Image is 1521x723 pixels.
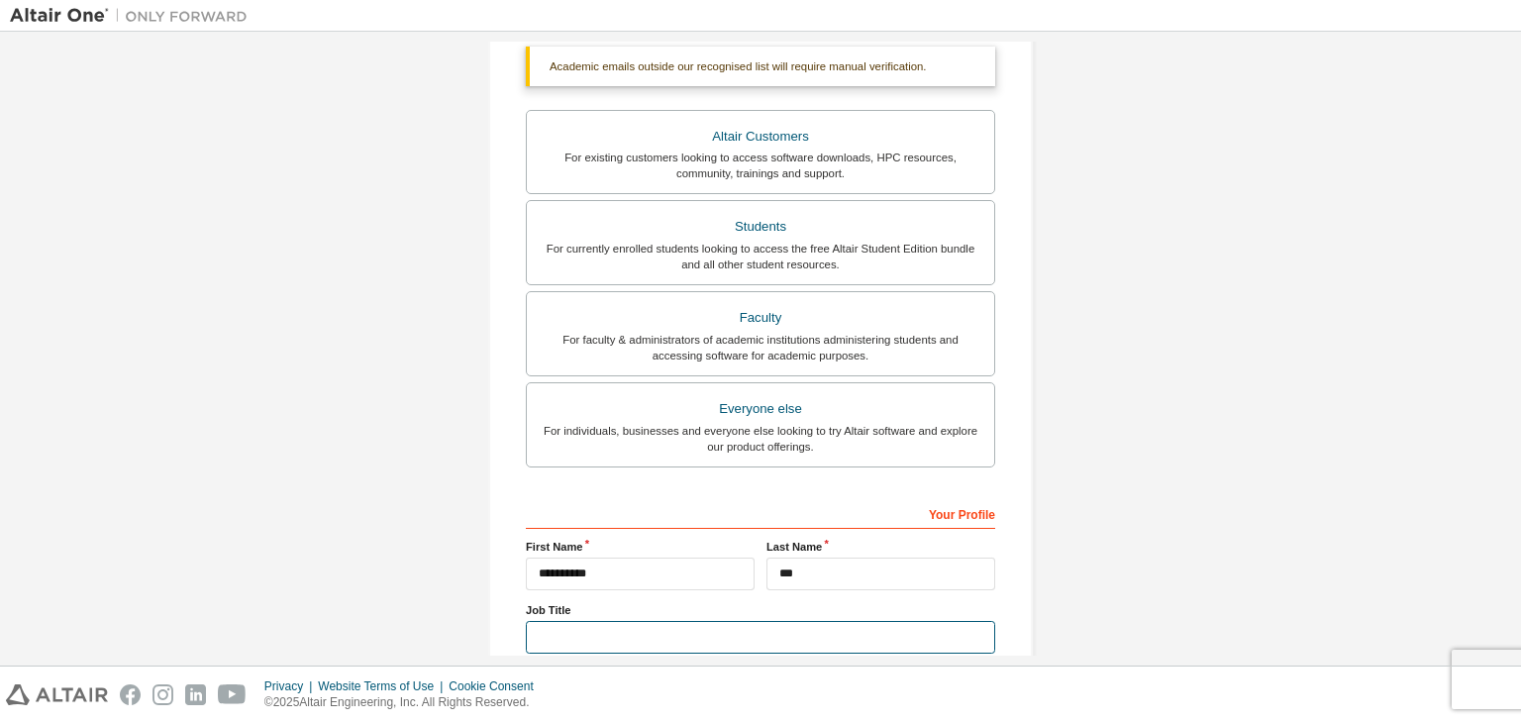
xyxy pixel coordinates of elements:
[10,6,257,26] img: Altair One
[526,602,995,618] label: Job Title
[539,150,982,181] div: For existing customers looking to access software downloads, HPC resources, community, trainings ...
[539,332,982,363] div: For faculty & administrators of academic institutions administering students and accessing softwa...
[152,684,173,705] img: instagram.svg
[526,497,995,529] div: Your Profile
[539,241,982,272] div: For currently enrolled students looking to access the free Altair Student Edition bundle and all ...
[539,213,982,241] div: Students
[526,539,755,555] label: First Name
[264,694,546,711] p: © 2025 Altair Engineering, Inc. All Rights Reserved.
[539,395,982,423] div: Everyone else
[449,678,545,694] div: Cookie Consent
[539,423,982,455] div: For individuals, businesses and everyone else looking to try Altair software and explore our prod...
[185,684,206,705] img: linkedin.svg
[120,684,141,705] img: facebook.svg
[318,678,449,694] div: Website Terms of Use
[539,304,982,332] div: Faculty
[766,539,995,555] label: Last Name
[6,684,108,705] img: altair_logo.svg
[526,47,995,86] div: Academic emails outside our recognised list will require manual verification.
[218,684,247,705] img: youtube.svg
[264,678,318,694] div: Privacy
[539,123,982,151] div: Altair Customers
